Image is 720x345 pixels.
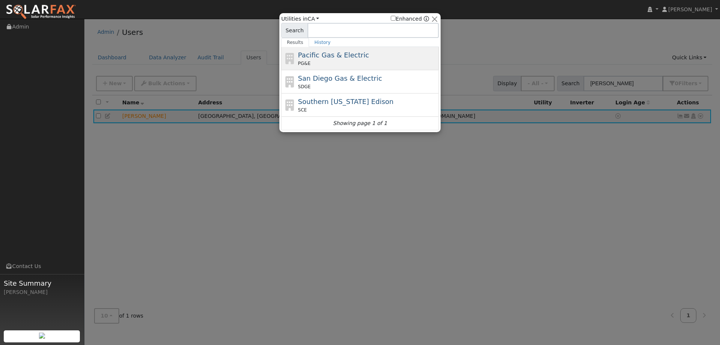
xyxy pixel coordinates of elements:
span: [PERSON_NAME] [668,6,712,12]
img: retrieve [39,333,45,339]
input: Enhanced [391,16,396,21]
a: History [309,38,336,47]
i: Showing page 1 of 1 [333,119,387,127]
a: Results [281,38,309,47]
span: Site Summary [4,278,80,288]
span: SDGE [298,83,311,90]
span: PG&E [298,60,310,67]
span: Search [281,23,308,38]
img: SolarFax [6,4,76,20]
span: Southern [US_STATE] Edison [298,98,394,105]
div: [PERSON_NAME] [4,288,80,296]
span: Pacific Gas & Electric [298,51,369,59]
a: Enhanced Providers [424,16,429,22]
span: San Diego Gas & Electric [298,74,382,82]
span: Utilities in [281,15,319,23]
a: CA [307,16,319,22]
label: Enhanced [391,15,422,23]
span: SCE [298,107,307,113]
span: Show enhanced providers [391,15,429,23]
